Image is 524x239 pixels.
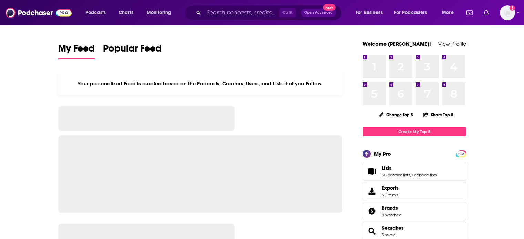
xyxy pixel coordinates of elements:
button: open menu [390,7,437,18]
span: Lists [382,165,392,171]
a: Brands [382,205,401,211]
button: Share Top 8 [423,108,454,121]
span: Brands [382,205,398,211]
a: Show notifications dropdown [464,7,475,19]
span: Charts [119,8,133,18]
span: Exports [365,186,379,196]
a: Lists [382,165,437,171]
button: Open AdvancedNew [301,9,336,17]
a: 3 saved [382,232,395,237]
a: Exports [363,182,466,200]
span: Monitoring [147,8,171,18]
button: open menu [351,7,391,18]
span: For Business [356,8,383,18]
a: Brands [365,206,379,216]
svg: Add a profile image [510,5,515,11]
a: Show notifications dropdown [481,7,492,19]
button: Show profile menu [500,5,515,20]
a: PRO [457,151,465,156]
a: Create My Top 8 [363,127,466,136]
span: My Feed [58,43,95,58]
input: Search podcasts, credits, & more... [204,7,279,18]
button: open menu [437,7,462,18]
button: Change Top 8 [375,110,418,119]
span: For Podcasters [394,8,427,18]
a: 68 podcast lists [382,173,410,177]
span: Exports [382,185,399,191]
span: Open Advanced [304,11,333,14]
span: 36 items [382,193,399,197]
a: Lists [365,166,379,176]
span: Brands [363,202,466,220]
span: PRO [457,151,465,156]
span: More [442,8,454,18]
a: Searches [365,226,379,236]
button: open menu [81,7,115,18]
a: 0 watched [382,213,401,217]
div: Search podcasts, credits, & more... [191,5,348,21]
a: Searches [382,225,404,231]
button: open menu [142,7,180,18]
span: Logged in as NickG [500,5,515,20]
span: New [323,4,336,11]
img: Podchaser - Follow, Share and Rate Podcasts [6,6,72,19]
a: Welcome [PERSON_NAME]! [363,41,431,47]
a: My Feed [58,43,95,59]
div: My Pro [374,151,391,157]
a: Popular Feed [103,43,162,59]
div: Your personalized Feed is curated based on the Podcasts, Creators, Users, and Lists that you Follow. [58,72,342,95]
a: 0 episode lists [411,173,437,177]
span: Podcasts [85,8,106,18]
span: Lists [363,162,466,181]
a: View Profile [438,41,466,47]
span: Popular Feed [103,43,162,58]
a: Charts [114,7,137,18]
span: Ctrl K [279,8,296,17]
img: User Profile [500,5,515,20]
